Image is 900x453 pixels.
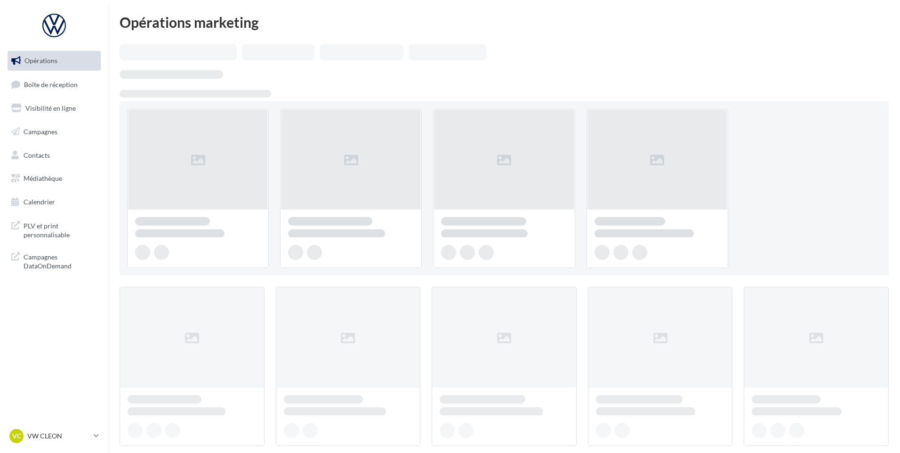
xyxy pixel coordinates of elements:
[25,104,76,112] span: Visibilité en ligne
[6,169,103,188] a: Médiathèque
[24,251,97,271] span: Campagnes DataOnDemand
[6,146,103,165] a: Contacts
[12,431,21,441] span: VC
[24,80,78,88] span: Boîte de réception
[24,151,50,159] span: Contacts
[120,15,889,29] div: Opérations marketing
[27,431,90,441] p: VW CLEON
[6,51,103,71] a: Opérations
[24,57,57,65] span: Opérations
[6,192,103,212] a: Calendrier
[24,198,55,206] span: Calendrier
[6,122,103,142] a: Campagnes
[6,216,103,243] a: PLV et print personnalisable
[8,427,101,445] a: VC VW CLEON
[6,247,103,275] a: Campagnes DataOnDemand
[24,219,97,240] span: PLV et print personnalisable
[24,128,57,136] span: Campagnes
[6,98,103,118] a: Visibilité en ligne
[6,74,103,95] a: Boîte de réception
[24,174,62,182] span: Médiathèque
